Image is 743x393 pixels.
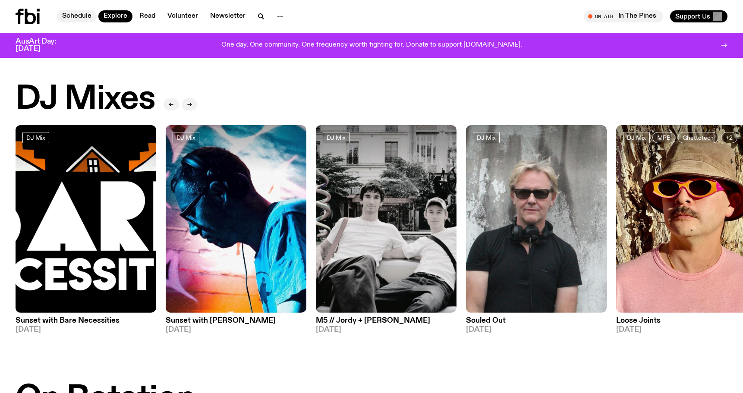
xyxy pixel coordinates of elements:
h2: DJ Mixes [16,83,155,116]
span: DJ Mix [176,134,195,141]
h3: AusArt Day: [DATE] [16,38,71,53]
button: On AirIn The Pines [584,10,663,22]
a: Newsletter [205,10,251,22]
button: +2 [721,132,737,143]
a: Read [134,10,161,22]
span: DJ Mix [26,134,45,141]
img: Simon Caldwell stands side on, looking downwards. He has headphones on. Behind him is a brightly ... [166,125,306,313]
a: Sunset with Bare Necessities[DATE] [16,313,156,333]
img: Bare Necessities [16,125,156,313]
h3: Sunset with Bare Necessities [16,317,156,324]
a: DJ Mix [473,132,500,143]
span: [DATE] [16,326,156,333]
a: Schedule [57,10,97,22]
span: DJ Mix [627,134,646,141]
img: Stephen looks directly at the camera, wearing a black tee, black sunglasses and headphones around... [466,125,607,313]
span: MPB [657,134,671,141]
a: Ghettotech [678,132,718,143]
a: MPB [652,132,675,143]
button: Support Us [670,10,727,22]
a: Explore [98,10,132,22]
span: +2 [726,134,733,141]
p: One day. One community. One frequency worth fighting for. Donate to support [DOMAIN_NAME]. [221,41,522,49]
a: Souled Out[DATE] [466,313,607,333]
a: Volunteer [162,10,203,22]
a: DJ Mix [173,132,199,143]
span: DJ Mix [327,134,346,141]
a: Sunset with [PERSON_NAME][DATE] [166,313,306,333]
span: [DATE] [466,326,607,333]
span: DJ Mix [477,134,496,141]
a: DJ Mix [22,132,49,143]
span: Ghettotech [683,134,714,141]
span: Support Us [675,13,710,20]
a: DJ Mix [323,132,349,143]
h3: Sunset with [PERSON_NAME] [166,317,306,324]
h3: Souled Out [466,317,607,324]
a: DJ Mix [623,132,650,143]
span: [DATE] [316,326,457,333]
span: [DATE] [166,326,306,333]
h3: M5 // Jordy + [PERSON_NAME] [316,317,457,324]
a: M5 // Jordy + [PERSON_NAME][DATE] [316,313,457,333]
